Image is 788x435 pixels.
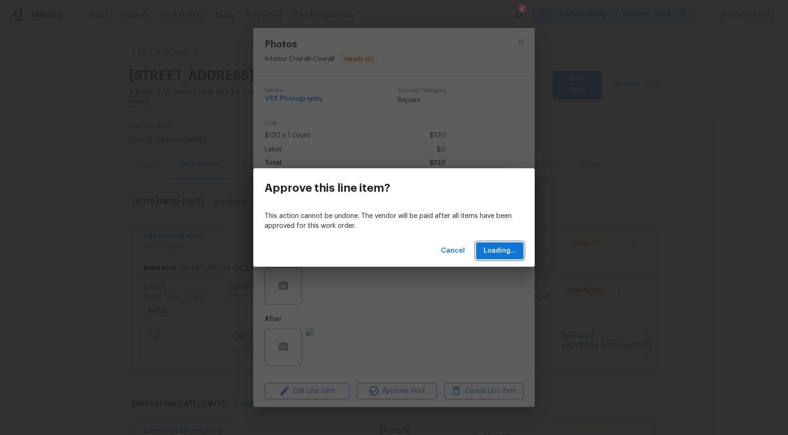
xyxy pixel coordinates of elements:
[484,245,516,257] span: Loading...
[437,242,469,260] button: Cancel
[441,245,465,257] span: Cancel
[265,211,523,231] p: This action cannot be undone. The vendor will be paid after all items have been approved for this...
[476,242,523,260] button: Loading...
[265,181,390,195] h3: Approve this line item?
